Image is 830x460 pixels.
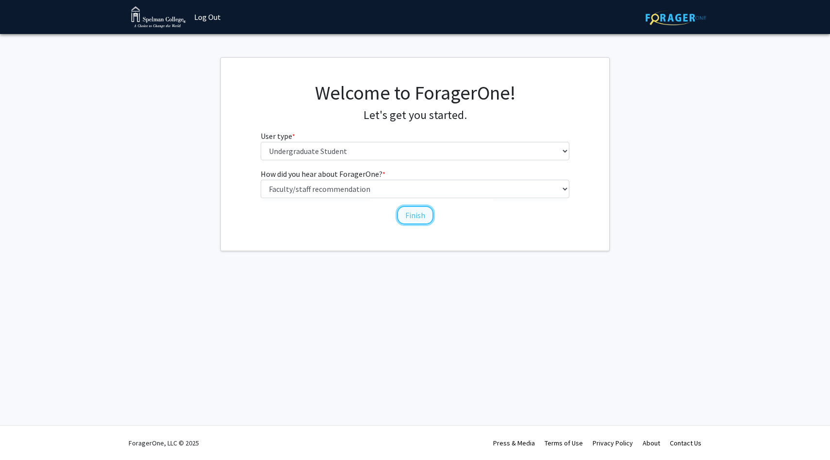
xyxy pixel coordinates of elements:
[261,130,295,142] label: User type
[129,426,199,460] div: ForagerOne, LLC © 2025
[7,416,41,453] iframe: Chat
[131,6,186,28] img: Spelman College Logo
[261,81,570,104] h1: Welcome to ForagerOne!
[261,108,570,122] h4: Let's get you started.
[646,10,706,25] img: ForagerOne Logo
[643,439,660,447] a: About
[397,206,433,224] button: Finish
[670,439,701,447] a: Contact Us
[493,439,535,447] a: Press & Media
[261,168,385,180] label: How did you hear about ForagerOne?
[593,439,633,447] a: Privacy Policy
[545,439,583,447] a: Terms of Use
